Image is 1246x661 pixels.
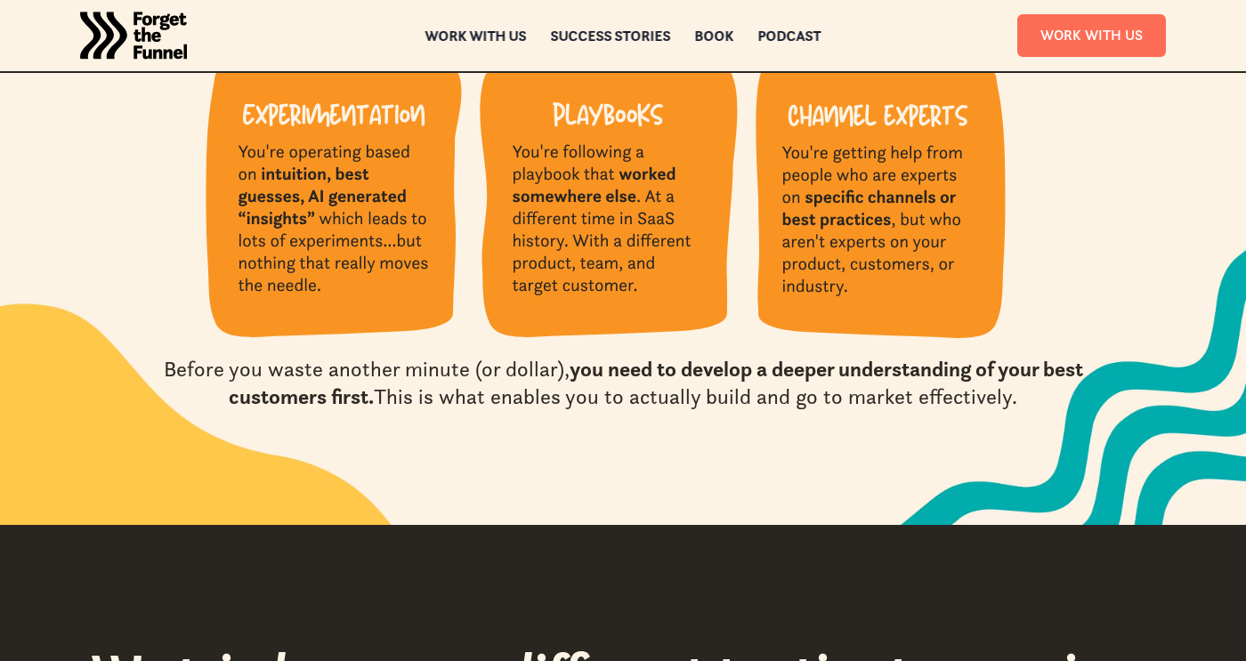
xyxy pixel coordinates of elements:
a: Work With Us [1017,14,1166,56]
div: Before you waste another minute (or dollar), This is what enables you to actually build and go to... [135,356,1111,411]
a: Success Stories [551,29,671,42]
a: Work with us [425,29,527,42]
strong: you need to develop a deeper understanding of your best customers first. [229,356,1083,410]
a: Podcast [758,29,821,42]
a: Book [695,29,734,42]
